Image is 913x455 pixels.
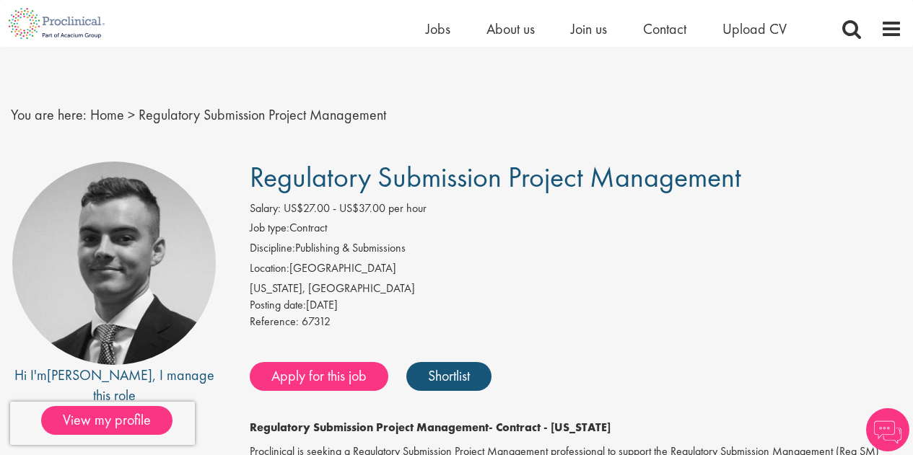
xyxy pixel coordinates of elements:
[406,362,492,391] a: Shortlist
[489,420,611,435] strong: - Contract - [US_STATE]
[47,366,152,384] a: [PERSON_NAME]
[866,408,909,451] img: Chatbot
[250,260,902,280] li: [GEOGRAPHIC_DATA]
[250,260,289,277] label: Location:
[250,220,289,237] label: Job type:
[250,362,388,391] a: Apply for this job
[250,420,489,435] strong: Regulatory Submission Project Management
[250,220,902,240] li: Contract
[128,105,135,124] span: >
[302,314,331,329] span: 67312
[250,314,299,330] label: Reference:
[571,19,607,38] a: Join us
[486,19,535,38] a: About us
[90,105,124,124] a: breadcrumb link
[10,402,195,445] iframe: reCAPTCHA
[722,19,787,38] a: Upload CV
[250,280,902,297] div: [US_STATE], [GEOGRAPHIC_DATA]
[139,105,386,124] span: Regulatory Submission Project Management
[11,365,217,406] div: Hi I'm , I manage this role
[250,240,902,260] li: Publishing & Submissions
[250,159,741,195] span: Regulatory Submission Project Management
[250,200,281,217] label: Salary:
[284,200,427,216] span: US$27.00 - US$37.00 per hour
[426,19,450,38] a: Jobs
[250,297,306,312] span: Posting date:
[250,297,902,314] div: [DATE]
[643,19,686,38] a: Contact
[250,240,295,257] label: Discipline:
[12,162,216,365] img: imeage of recruiter Alex Bill
[11,105,87,124] span: You are here:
